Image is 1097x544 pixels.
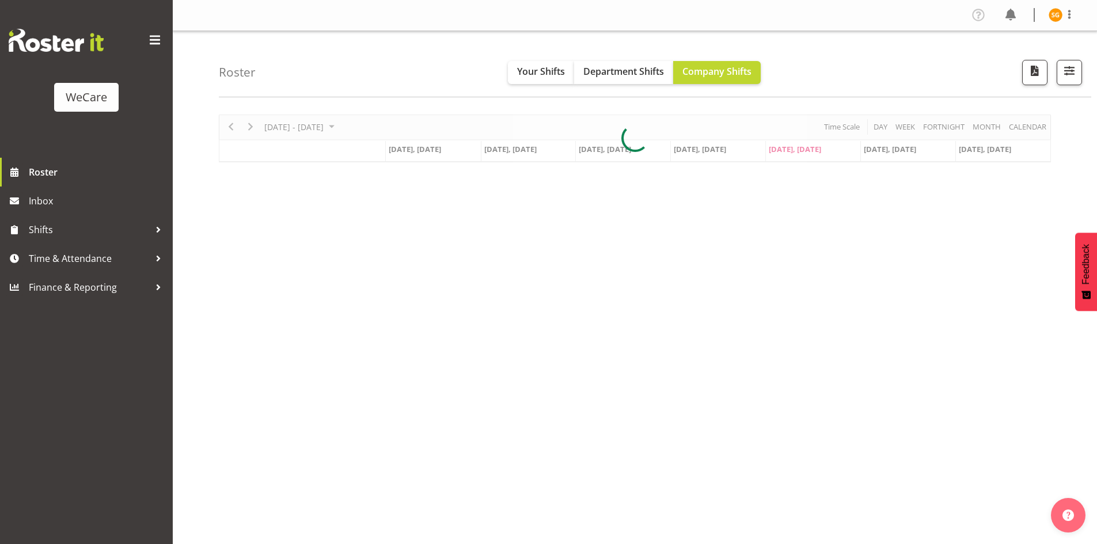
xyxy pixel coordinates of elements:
[1022,60,1047,85] button: Download a PDF of the roster according to the set date range.
[673,61,761,84] button: Company Shifts
[508,61,574,84] button: Your Shifts
[29,192,167,210] span: Inbox
[1062,509,1074,521] img: help-xxl-2.png
[9,29,104,52] img: Rosterit website logo
[1081,244,1091,284] span: Feedback
[29,221,150,238] span: Shifts
[66,89,107,106] div: WeCare
[583,65,664,78] span: Department Shifts
[219,66,256,79] h4: Roster
[682,65,751,78] span: Company Shifts
[29,163,167,181] span: Roster
[1049,8,1062,22] img: sanjita-gurung11279.jpg
[517,65,565,78] span: Your Shifts
[29,250,150,267] span: Time & Attendance
[1057,60,1082,85] button: Filter Shifts
[1075,233,1097,311] button: Feedback - Show survey
[574,61,673,84] button: Department Shifts
[29,279,150,296] span: Finance & Reporting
